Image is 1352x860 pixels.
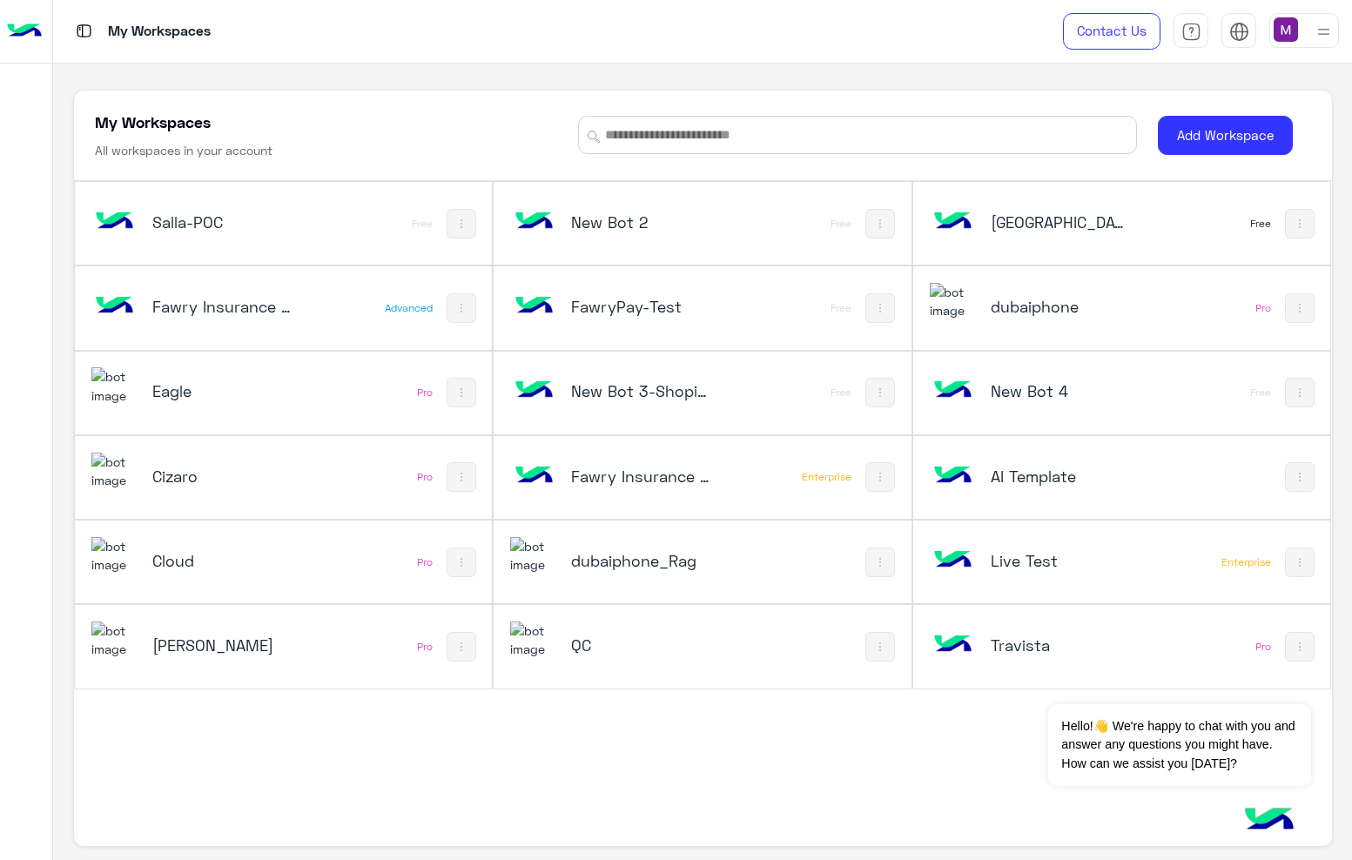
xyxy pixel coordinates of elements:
img: bot image [930,198,977,245]
img: 322853014244696 [91,621,138,659]
img: 713415422032625 [91,367,138,405]
div: Free [1250,217,1271,231]
h5: Rokn Rahaty [152,635,291,655]
a: Contact Us [1063,13,1160,50]
h5: New Bot 4 [991,380,1129,401]
img: 919860931428189 [91,453,138,490]
h5: Fawry Insurance Brokerage`s_copy_1 [571,466,710,487]
img: bot image [510,283,557,330]
h5: New Bot 3-Shopify [571,380,710,401]
div: Free [831,386,851,400]
button: Add Workspace [1158,116,1293,155]
span: Hello!👋 We're happy to chat with you and answer any questions you might have. How can we assist y... [1048,704,1310,786]
h5: AI Template [991,466,1129,487]
h5: Eagle [152,380,291,401]
h5: dubaiphone_Rag [571,550,710,571]
div: Pro [417,640,433,654]
h5: Fawry Insurance Brokerage`s [152,296,291,317]
img: tab [1229,22,1249,42]
h6: All workspaces in your account [95,142,272,159]
h5: dubai airports [991,212,1129,232]
div: Pro [417,386,433,400]
img: bot image [510,198,557,245]
div: Free [412,217,433,231]
div: Enterprise [1221,555,1271,569]
img: 1403182699927242 [930,283,977,320]
img: bot image [930,367,977,414]
h5: New Bot 2 [571,212,710,232]
img: tab [1181,22,1201,42]
img: bot image [930,453,977,500]
img: profile [1313,21,1335,43]
div: Pro [417,470,433,484]
img: 630227726849311 [510,537,557,574]
img: Logo [7,13,42,50]
img: bot image [510,453,557,500]
img: tab [73,20,95,42]
h5: dubaiphone [991,296,1129,317]
h5: QC [571,635,710,655]
div: Pro [1255,301,1271,315]
img: bot image [930,537,977,584]
div: Free [1250,386,1271,400]
h5: Live Test [991,550,1129,571]
div: Free [831,217,851,231]
h5: Cloud [152,550,291,571]
img: hulul-logo.png [1239,790,1300,851]
h5: My Workspaces [95,111,211,132]
img: 197426356791770 [510,621,557,659]
img: bot image [91,198,138,245]
h5: Cizaro [152,466,291,487]
img: 317874714732967 [91,537,138,574]
h5: Salla-POC [152,212,291,232]
p: My Workspaces [108,20,211,44]
div: Enterprise [802,470,851,484]
h5: Travista [991,635,1129,655]
div: Free [831,301,851,315]
a: tab [1174,13,1208,50]
div: Advanced [385,301,433,315]
img: bot image [91,283,138,330]
h5: FawryPay-Test [571,296,710,317]
img: bot image [510,367,557,414]
img: userImage [1274,17,1298,42]
div: Pro [417,555,433,569]
img: bot image [930,621,977,669]
div: Pro [1255,640,1271,654]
